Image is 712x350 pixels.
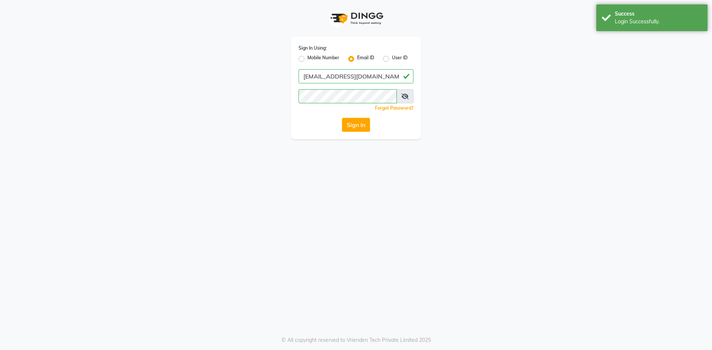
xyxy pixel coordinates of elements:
label: Email ID [357,54,374,63]
a: Forgot Password? [375,105,413,111]
label: User ID [392,54,408,63]
img: logo1.svg [326,7,386,29]
div: Success [615,10,702,18]
input: Username [299,69,413,83]
input: Username [299,89,397,103]
label: Sign In Using: [299,45,327,51]
label: Mobile Number [307,54,339,63]
button: Sign In [342,118,370,132]
div: Login Successfully. [615,18,702,26]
